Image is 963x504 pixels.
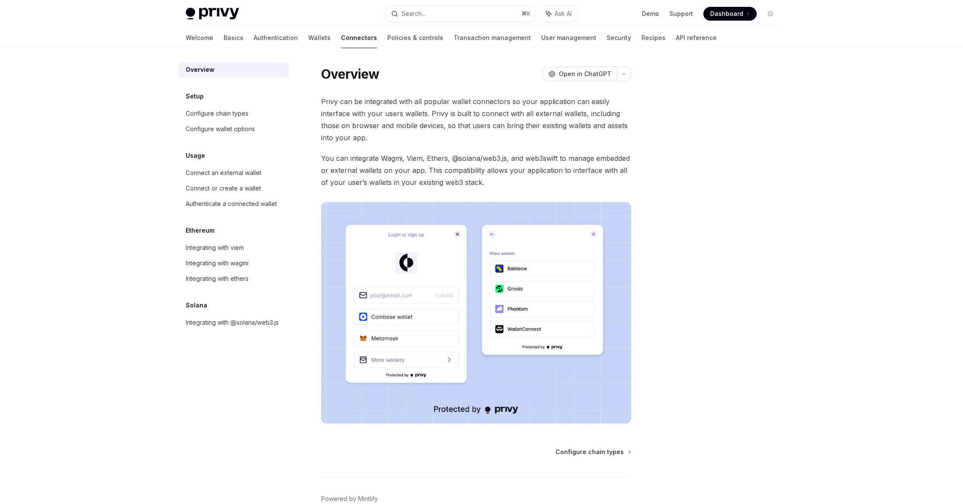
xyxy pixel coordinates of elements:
[321,95,631,144] span: Privy can be integrated with all popular wallet connectors so your application can easily interfa...
[676,28,717,48] a: API reference
[321,66,379,82] h1: Overview
[543,67,616,81] button: Open in ChatGPT
[179,165,289,181] a: Connect an external wallet
[186,317,279,328] div: Integrating with @solana/web3.js
[186,8,239,20] img: light logo
[521,10,531,17] span: ⌘ K
[321,495,378,503] a: Powered by Mintlify
[555,448,630,456] a: Configure chain types
[186,258,248,268] div: Integrating with wagmi
[607,28,631,48] a: Security
[385,6,536,22] button: Search...⌘K
[555,9,572,18] span: Ask AI
[186,183,261,194] div: Connect or create a wallet
[186,91,204,101] h5: Setup
[179,240,289,255] a: Integrating with viem
[321,152,631,188] span: You can integrate Wagmi, Viem, Ethers, @solana/web3.js, and web3swift to manage embedded or exter...
[179,62,289,77] a: Overview
[540,6,578,22] button: Ask AI
[186,168,261,178] div: Connect an external wallet
[559,70,611,78] span: Open in ChatGPT
[641,28,666,48] a: Recipes
[703,7,757,21] a: Dashboard
[308,28,331,48] a: Wallets
[555,448,624,456] span: Configure chain types
[179,255,289,271] a: Integrating with wagmi
[179,106,289,121] a: Configure chain types
[186,124,255,134] div: Configure wallet options
[642,9,659,18] a: Demo
[669,9,693,18] a: Support
[186,108,248,119] div: Configure chain types
[710,9,743,18] span: Dashboard
[186,274,248,284] div: Integrating with ethers
[387,28,443,48] a: Policies & controls
[224,28,243,48] a: Basics
[186,300,207,310] h5: Solana
[186,243,244,253] div: Integrating with viem
[186,225,215,236] h5: Ethereum
[402,9,426,19] div: Search...
[179,315,289,330] a: Integrating with @solana/web3.js
[179,121,289,137] a: Configure wallet options
[764,7,777,21] button: Toggle dark mode
[186,28,213,48] a: Welcome
[179,181,289,196] a: Connect or create a wallet
[179,196,289,212] a: Authenticate a connected wallet
[186,199,277,209] div: Authenticate a connected wallet
[186,151,205,161] h5: Usage
[341,28,377,48] a: Connectors
[541,28,596,48] a: User management
[254,28,298,48] a: Authentication
[454,28,531,48] a: Transaction management
[186,65,215,75] div: Overview
[321,202,631,424] img: Connectors3
[179,271,289,286] a: Integrating with ethers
